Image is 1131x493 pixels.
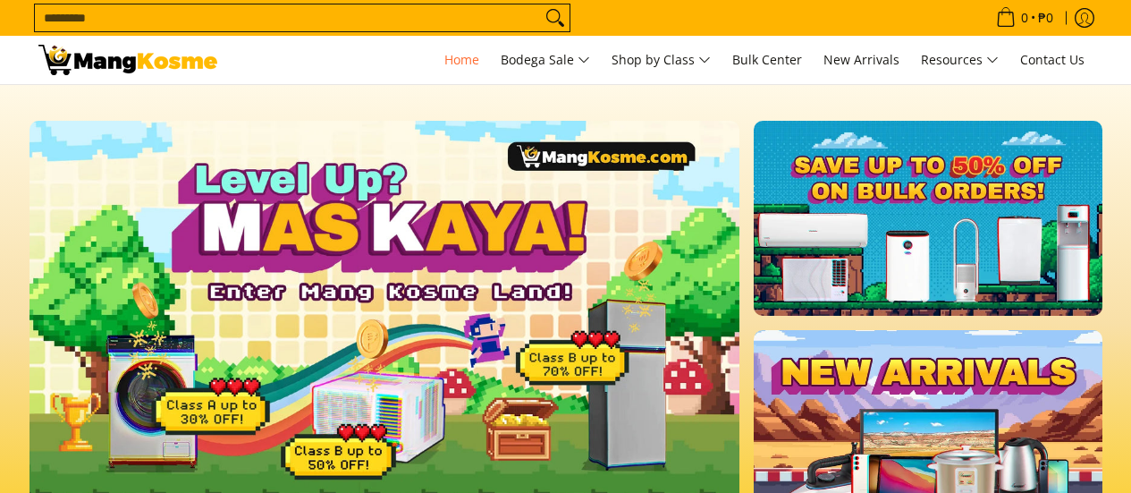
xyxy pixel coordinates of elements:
span: New Arrivals [823,51,899,68]
a: Shop by Class [603,36,720,84]
button: Search [541,4,570,31]
a: Home [435,36,488,84]
span: Resources [921,49,999,72]
span: Bulk Center [732,51,802,68]
span: Bodega Sale [501,49,590,72]
span: Shop by Class [612,49,711,72]
a: Bulk Center [723,36,811,84]
span: ₱0 [1035,12,1056,24]
a: Bodega Sale [492,36,599,84]
span: Contact Us [1020,51,1085,68]
nav: Main Menu [235,36,1093,84]
a: Resources [912,36,1008,84]
a: Contact Us [1011,36,1093,84]
span: • [991,8,1059,28]
span: 0 [1018,12,1031,24]
img: Mang Kosme: Your Home Appliances Warehouse Sale Partner! [38,45,217,75]
span: Home [444,51,479,68]
a: New Arrivals [814,36,908,84]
